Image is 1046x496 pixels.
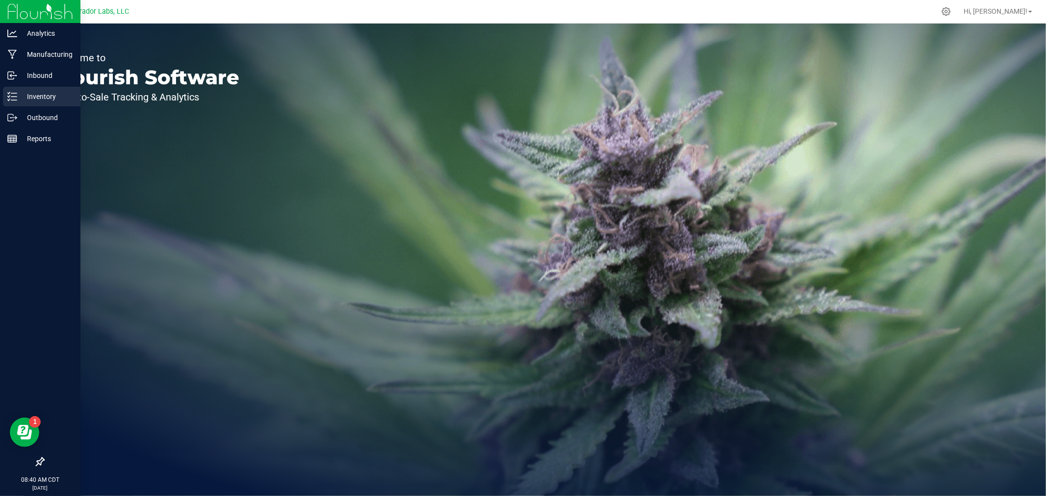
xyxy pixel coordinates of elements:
[940,7,952,16] div: Manage settings
[7,134,17,144] inline-svg: Reports
[7,113,17,123] inline-svg: Outbound
[964,7,1027,15] span: Hi, [PERSON_NAME]!
[17,70,76,81] p: Inbound
[7,28,17,38] inline-svg: Analytics
[29,416,41,428] iframe: Resource center unread badge
[17,27,76,39] p: Analytics
[53,53,239,63] p: Welcome to
[17,112,76,124] p: Outbound
[4,484,76,492] p: [DATE]
[17,49,76,60] p: Manufacturing
[10,418,39,447] iframe: Resource center
[53,68,239,87] p: Flourish Software
[4,475,76,484] p: 08:40 AM CDT
[7,50,17,59] inline-svg: Manufacturing
[53,92,239,102] p: Seed-to-Sale Tracking & Analytics
[71,7,129,16] span: Curador Labs, LLC
[17,133,76,145] p: Reports
[7,71,17,80] inline-svg: Inbound
[17,91,76,102] p: Inventory
[7,92,17,101] inline-svg: Inventory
